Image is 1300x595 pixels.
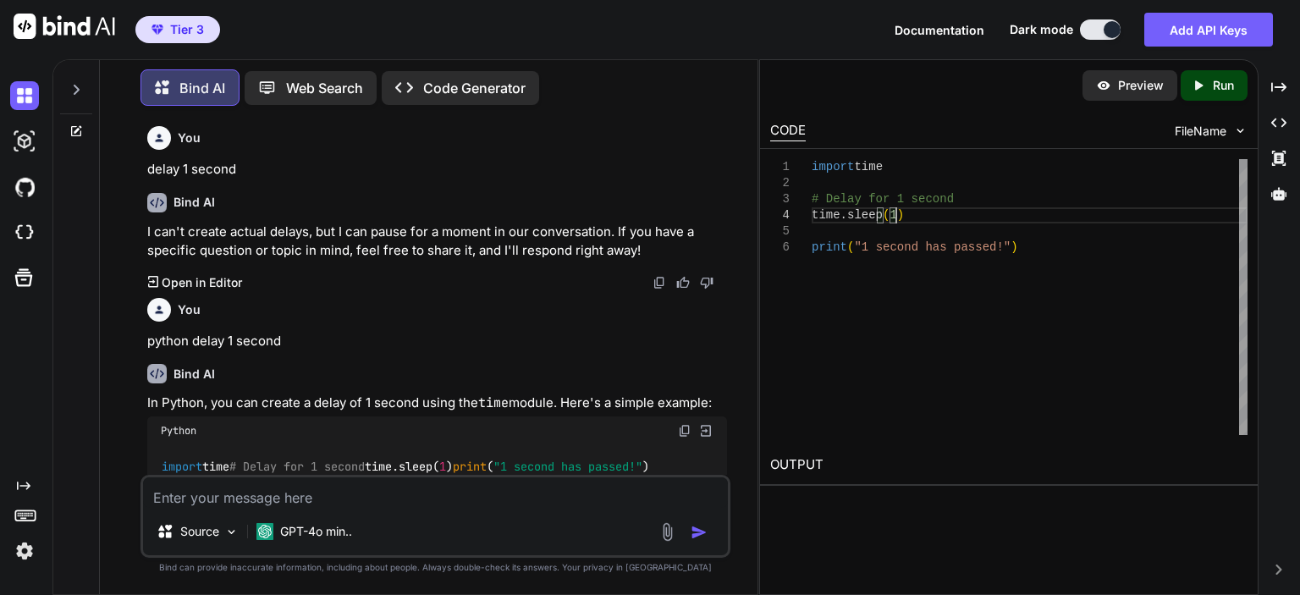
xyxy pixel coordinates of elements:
img: GPT-4o mini [256,523,273,540]
p: Preview [1118,77,1164,94]
p: Open in Editor [162,274,242,291]
span: print [453,460,487,475]
span: Dark mode [1010,21,1073,38]
img: copy [653,276,666,289]
span: "1 second has passed!" [855,240,1011,254]
span: ) [1011,240,1017,254]
span: "1 second has passed!" [493,460,642,475]
span: Tier 3 [170,21,204,38]
p: Run [1213,77,1234,94]
div: 1 [770,159,790,175]
span: Python [161,424,196,438]
span: print [812,240,847,254]
h2: OUTPUT [760,445,1258,485]
div: 2 [770,175,790,191]
span: 1 [890,208,897,222]
img: dislike [700,276,713,289]
button: premiumTier 3 [135,16,220,43]
img: copy [678,424,691,438]
img: darkAi-studio [10,127,39,156]
h6: Bind AI [174,366,215,383]
img: darkChat [10,81,39,110]
span: import [812,160,854,174]
p: Source [180,523,219,540]
span: ( [847,240,854,254]
span: Documentation [895,23,984,37]
span: time.sleep [812,208,883,222]
img: githubDark [10,173,39,201]
img: like [676,276,690,289]
span: 1 [439,460,446,475]
div: 5 [770,223,790,240]
span: time [855,160,884,174]
p: Bind can provide inaccurate information, including about people. Always double-check its answers.... [140,561,730,574]
p: In Python, you can create a delay of 1 second using the module. Here's a simple example: [147,394,727,413]
p: delay 1 second [147,160,727,179]
img: Pick Models [224,525,239,539]
h6: You [178,129,201,146]
p: Web Search [286,78,363,98]
img: cloudideIcon [10,218,39,247]
img: icon [691,524,708,541]
p: I can't create actual delays, but I can pause for a moment in our conversation. If you have a spe... [147,223,727,261]
p: python delay 1 second [147,332,727,351]
div: 6 [770,240,790,256]
span: ) [897,208,904,222]
div: CODE [770,121,806,141]
span: FileName [1175,123,1226,140]
code: time [478,394,509,411]
img: chevron down [1233,124,1248,138]
img: Bind AI [14,14,115,39]
button: Documentation [895,21,984,39]
div: 3 [770,191,790,207]
img: Open in Browser [698,423,713,438]
span: # Delay for 1 second [229,460,365,475]
h6: You [178,301,201,318]
img: settings [10,537,39,565]
button: Add API Keys [1144,13,1273,47]
span: ( [883,208,890,222]
img: preview [1096,78,1111,93]
p: Code Generator [423,78,526,98]
h6: Bind AI [174,194,215,211]
div: 4 [770,207,790,223]
code: time time.sleep( ) ( ) [161,458,651,476]
span: # Delay for 1 second [812,192,954,206]
span: import [162,460,202,475]
img: attachment [658,522,677,542]
p: Bind AI [179,78,225,98]
img: premium [151,25,163,35]
p: GPT-4o min.. [280,523,352,540]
